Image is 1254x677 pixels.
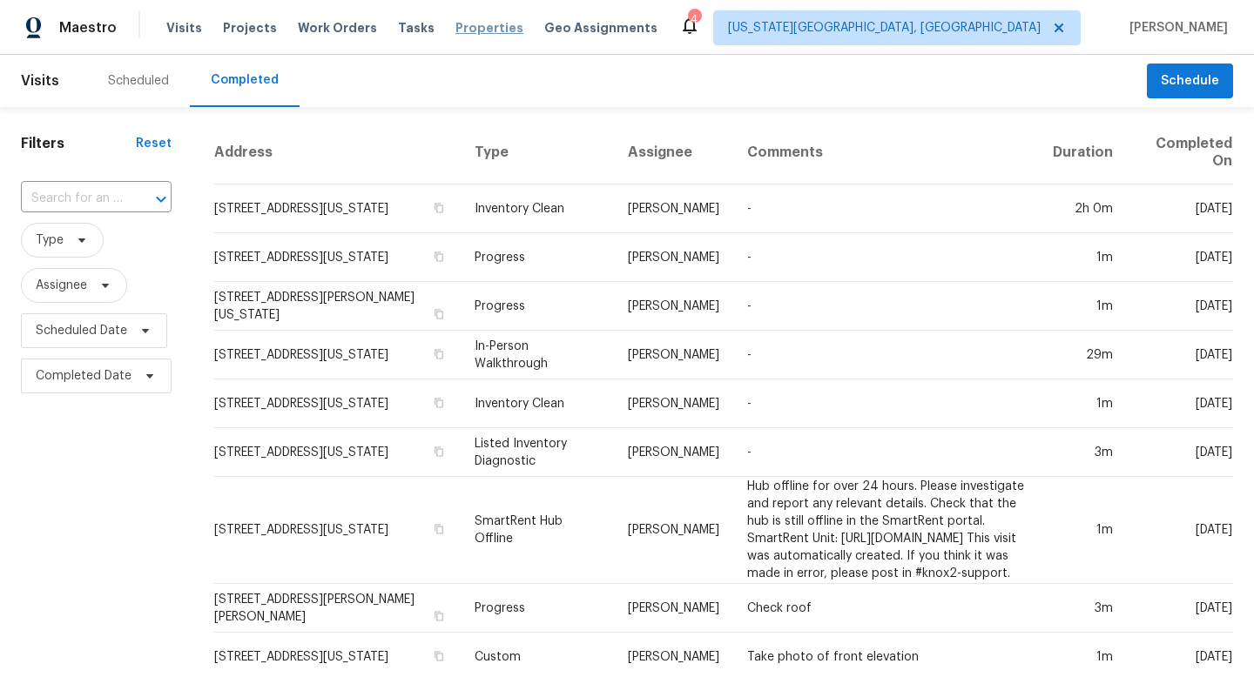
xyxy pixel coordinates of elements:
span: Properties [455,19,523,37]
span: Visits [166,19,202,37]
th: Address [213,121,461,184]
span: Assignee [36,277,87,294]
span: Geo Assignments [544,19,657,37]
td: [PERSON_NAME] [614,379,733,428]
td: [STREET_ADDRESS][US_STATE] [213,184,461,233]
td: SmartRent Hub Offline [461,477,614,584]
td: [PERSON_NAME] [614,233,733,282]
td: [STREET_ADDRESS][US_STATE] [213,233,461,282]
div: 4 [688,10,700,28]
div: Completed [211,71,279,89]
td: 2h 0m [1039,184,1127,233]
td: 1m [1039,233,1127,282]
th: Type [461,121,614,184]
th: Duration [1039,121,1127,184]
td: [PERSON_NAME] [614,428,733,477]
td: [DATE] [1127,428,1233,477]
span: Completed Date [36,367,131,385]
td: [DATE] [1127,282,1233,331]
td: [STREET_ADDRESS][US_STATE] [213,331,461,379]
td: 29m [1039,331,1127,379]
button: Copy Address [431,521,447,537]
td: 3m [1039,584,1127,633]
td: [STREET_ADDRESS][PERSON_NAME][PERSON_NAME] [213,584,461,633]
span: Visits [21,62,59,100]
th: Comments [733,121,1039,184]
button: Copy Address [431,648,447,664]
td: - [733,379,1039,428]
td: Progress [461,233,614,282]
h1: Filters [21,135,136,152]
td: [PERSON_NAME] [614,282,733,331]
td: [STREET_ADDRESS][PERSON_NAME][US_STATE] [213,282,461,331]
span: Work Orders [298,19,377,37]
span: Schedule [1161,70,1219,92]
td: [DATE] [1127,184,1233,233]
td: - [733,428,1039,477]
td: Progress [461,282,614,331]
span: Type [36,231,64,249]
input: Search for an address... [21,185,123,212]
td: [DATE] [1127,331,1233,379]
span: Projects [223,19,277,37]
div: Scheduled [108,72,169,90]
td: [STREET_ADDRESS][US_STATE] [213,428,461,477]
td: [STREET_ADDRESS][US_STATE] [213,379,461,428]
td: Inventory Clean [461,379,614,428]
td: 1m [1039,379,1127,428]
td: In-Person Walkthrough [461,331,614,379]
div: Reset [136,135,172,152]
td: [PERSON_NAME] [614,477,733,584]
button: Copy Address [431,249,447,265]
button: Open [149,187,173,211]
td: Listed Inventory Diagnostic [461,428,614,477]
td: 1m [1039,282,1127,331]
span: [US_STATE][GEOGRAPHIC_DATA], [GEOGRAPHIC_DATA] [728,19,1041,37]
td: [DATE] [1127,233,1233,282]
td: 3m [1039,428,1127,477]
td: - [733,331,1039,379]
td: Check roof [733,584,1039,633]
td: Progress [461,584,614,633]
td: [DATE] [1127,584,1233,633]
td: [PERSON_NAME] [614,331,733,379]
td: - [733,282,1039,331]
td: 1m [1039,477,1127,584]
td: [PERSON_NAME] [614,184,733,233]
td: [STREET_ADDRESS][US_STATE] [213,477,461,584]
span: Maestro [59,19,117,37]
button: Copy Address [431,306,447,322]
td: [DATE] [1127,477,1233,584]
th: Completed On [1127,121,1233,184]
button: Copy Address [431,444,447,459]
span: Scheduled Date [36,322,127,339]
td: - [733,184,1039,233]
button: Schedule [1147,64,1233,99]
td: Inventory Clean [461,184,614,233]
button: Copy Address [431,608,447,624]
td: [DATE] [1127,379,1233,428]
button: Copy Address [431,200,447,216]
td: - [733,233,1039,282]
span: [PERSON_NAME] [1123,19,1228,37]
td: [PERSON_NAME] [614,584,733,633]
span: Tasks [398,22,435,34]
td: Hub offline for over 24 hours. Please investigate and report any relevant details. Check that the... [733,477,1039,584]
th: Assignee [614,121,733,184]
